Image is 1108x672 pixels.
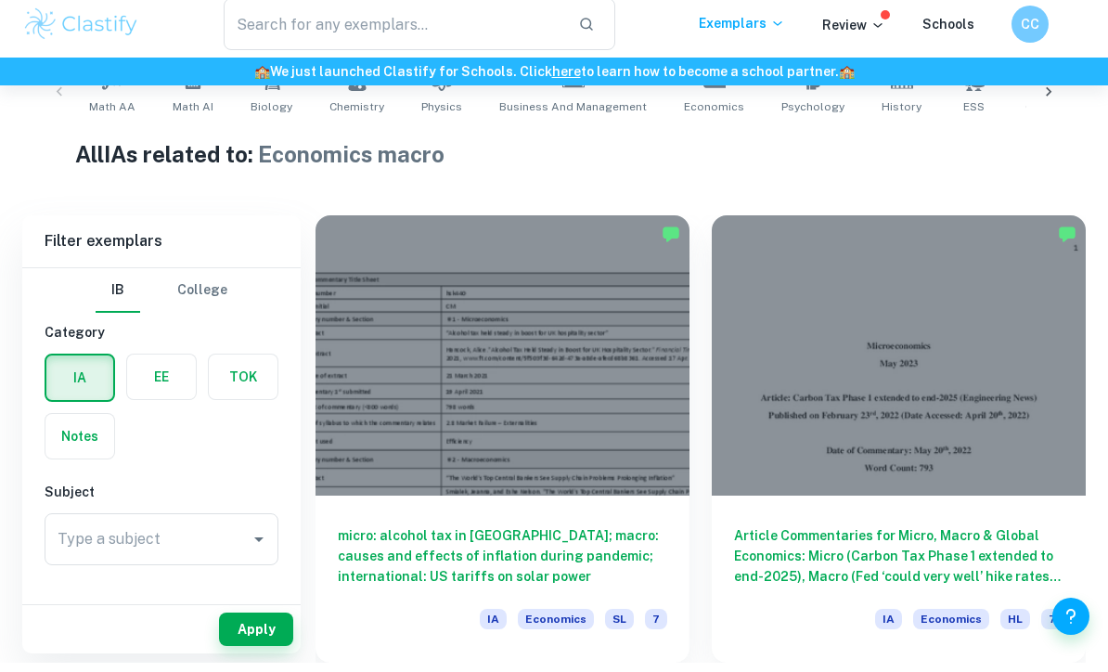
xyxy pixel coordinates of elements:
img: Clastify logo [22,15,140,52]
button: Apply [219,622,293,655]
a: Schools [922,26,974,41]
button: Help and Feedback [1052,607,1089,644]
span: Business and Management [499,108,647,124]
span: IA [480,618,507,639]
span: Economics [913,618,989,639]
span: Biology [251,108,292,124]
button: IA [46,365,113,409]
span: Psychology [781,108,844,124]
button: Notes [45,423,114,468]
span: History [882,108,921,124]
button: CC [1011,15,1049,52]
input: Search for any exemplars... [224,7,562,59]
span: 7 [1041,618,1063,639]
h6: CC [1020,23,1041,44]
h6: Article Commentaries for Micro, Macro & Global Economics: Micro (Carbon Tax Phase 1 extended to e... [734,535,1063,596]
h6: Subject [45,491,278,511]
a: Article Commentaries for Micro, Macro & Global Economics: Micro (Carbon Tax Phase 1 extended to e... [712,225,1086,672]
h6: Grade [45,604,278,625]
h6: Filter exemplars [22,225,301,277]
span: Chemistry [329,108,384,124]
h6: We just launched Clastify for Schools. Click to learn how to become a school partner. [4,71,1104,91]
div: Filter type choice [96,278,227,322]
span: HL [1000,618,1030,639]
span: Physics [421,108,462,124]
span: Economics [684,108,744,124]
span: Math AI [173,108,213,124]
button: College [177,278,227,322]
span: Math AA [89,108,135,124]
span: Economics [518,618,594,639]
h6: micro: alcohol tax in [GEOGRAPHIC_DATA]; macro: causes and effects of inflation during pandemic; ... [338,535,667,596]
a: here [552,73,581,88]
button: EE [127,364,196,408]
a: micro: alcohol tax in [GEOGRAPHIC_DATA]; macro: causes and effects of inflation during pandemic; ... [316,225,689,672]
img: Marked [662,234,680,252]
p: Review [822,24,885,45]
span: 🏫 [839,73,855,88]
span: 7 [645,618,667,639]
span: ESS [963,108,985,124]
span: IA [875,618,902,639]
button: TOK [209,364,277,408]
button: Open [246,536,272,562]
button: IB [96,278,140,322]
span: 🏫 [254,73,270,88]
span: Economics macro [258,150,444,176]
span: SL [605,618,634,639]
h1: All IAs related to: [75,147,1032,180]
p: Exemplars [699,22,785,43]
img: Marked [1058,234,1076,252]
h6: Category [45,331,278,352]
